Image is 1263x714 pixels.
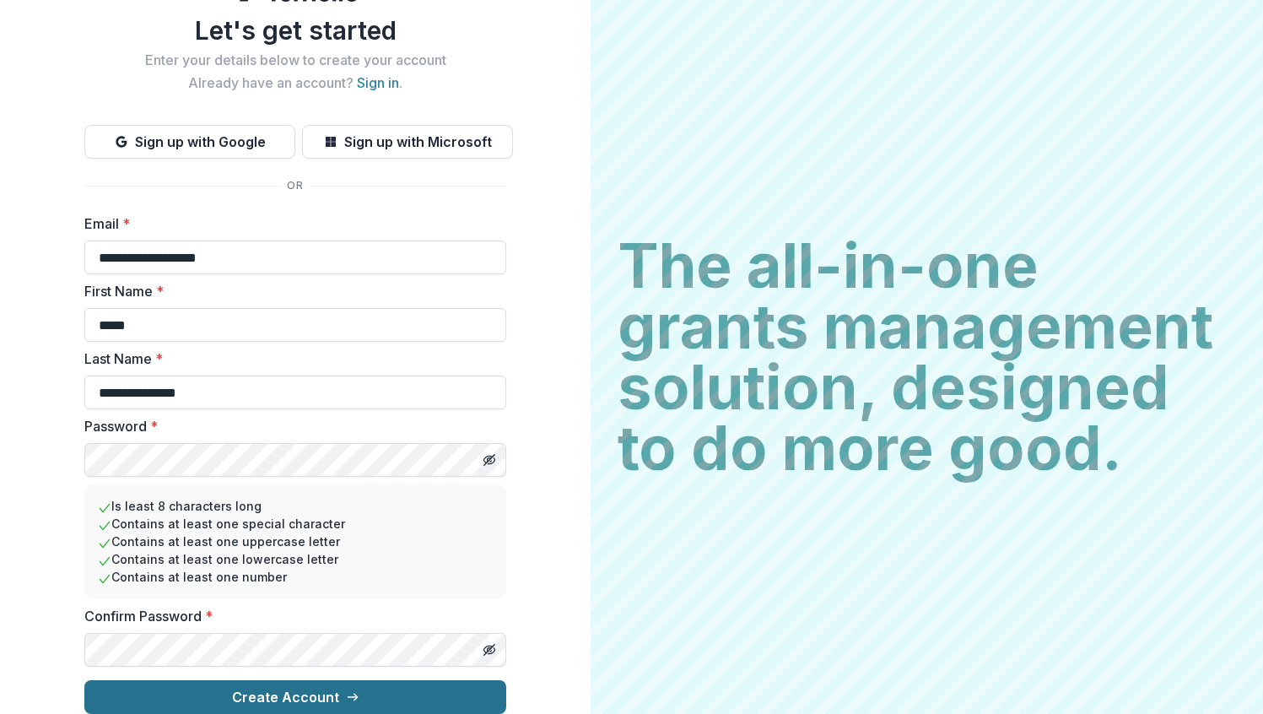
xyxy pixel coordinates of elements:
[84,214,496,234] label: Email
[84,606,496,626] label: Confirm Password
[84,416,496,436] label: Password
[302,125,513,159] button: Sign up with Microsoft
[357,74,399,91] a: Sign in
[84,281,496,301] label: First Name
[98,550,493,568] li: Contains at least one lowercase letter
[84,349,496,369] label: Last Name
[98,515,493,533] li: Contains at least one special character
[98,497,493,515] li: Is least 8 characters long
[84,15,506,46] h1: Let's get started
[476,636,503,663] button: Toggle password visibility
[84,52,506,68] h2: Enter your details below to create your account
[476,446,503,473] button: Toggle password visibility
[98,533,493,550] li: Contains at least one uppercase letter
[84,125,295,159] button: Sign up with Google
[84,75,506,91] h2: Already have an account? .
[84,680,506,714] button: Create Account
[98,568,493,586] li: Contains at least one number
